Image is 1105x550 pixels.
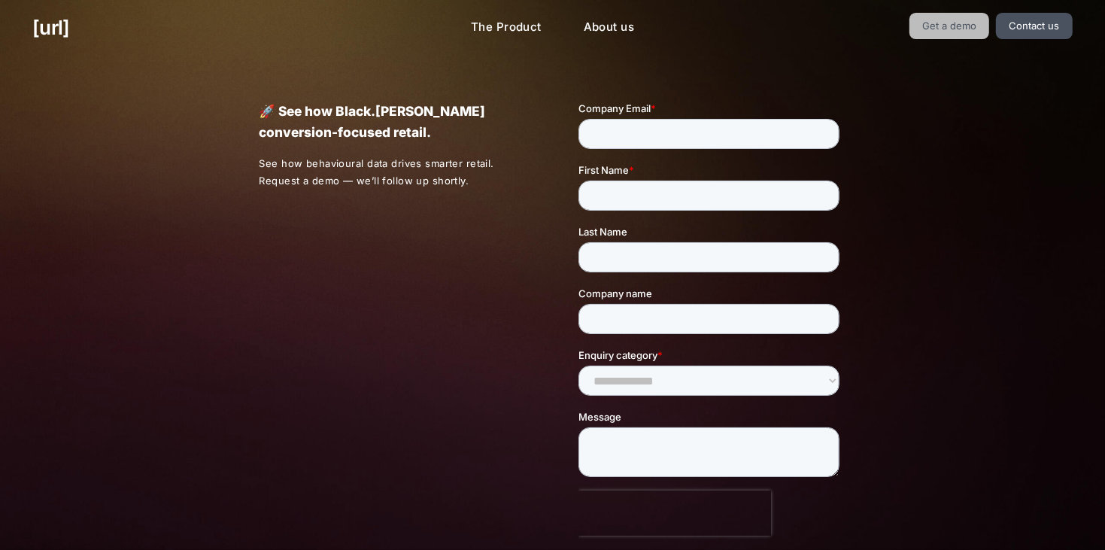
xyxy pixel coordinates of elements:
[32,13,69,42] a: [URL]
[996,13,1073,39] a: Contact us
[259,155,527,190] p: See how behavioural data drives smarter retail. Request a demo — we’ll follow up shortly.
[572,13,646,42] a: About us
[459,13,554,42] a: The Product
[909,13,990,39] a: Get a demo
[259,101,526,143] p: 🚀 See how Black.[PERSON_NAME] conversion-focused retail.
